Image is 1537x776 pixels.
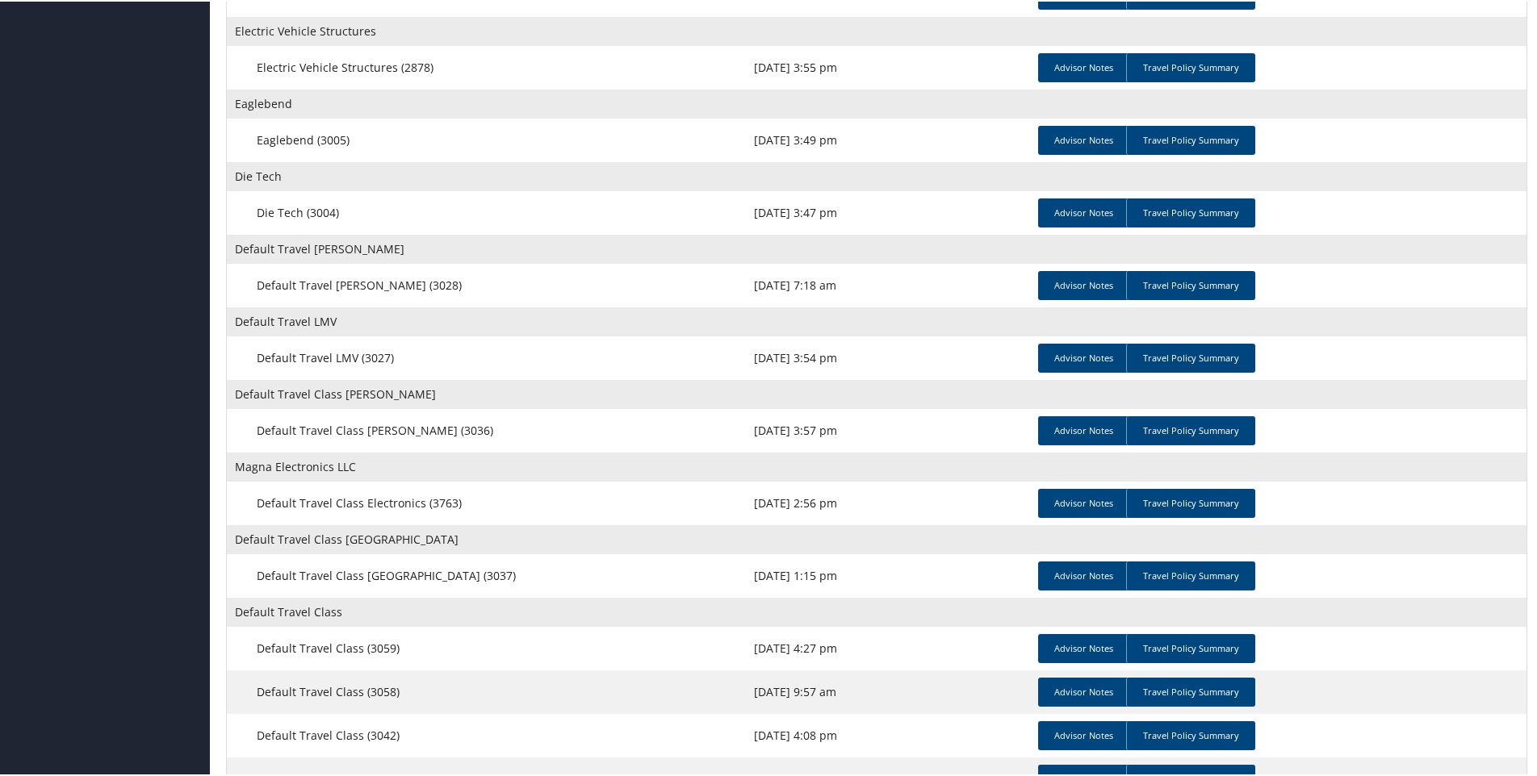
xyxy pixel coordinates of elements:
[1126,342,1255,371] a: Travel Policy Summary
[227,712,746,756] td: Default Travel Class (3042)
[746,553,1032,596] td: [DATE] 1:15 pm
[1126,415,1255,444] a: Travel Policy Summary
[1126,632,1255,661] a: Travel Policy Summary
[1126,560,1255,589] a: Travel Policy Summary
[227,15,1527,44] td: Electric Vehicle Structures
[1038,720,1129,749] a: Advisor Notes
[227,306,1527,335] td: Default Travel LMV
[746,44,1032,88] td: [DATE] 3:55 pm
[227,596,1527,625] td: Default Travel Class
[1126,124,1255,153] a: Travel Policy Summary
[227,378,1527,407] td: Default Travel Class [PERSON_NAME]
[746,480,1032,524] td: [DATE] 2:56 pm
[746,117,1032,161] td: [DATE] 3:49 pm
[227,335,746,378] td: Default Travel LMV (3027)
[227,161,1527,190] td: Die Tech
[227,44,746,88] td: Electric Vehicle Structures (2878)
[1038,676,1129,705] a: Advisor Notes
[1038,124,1129,153] a: Advisor Notes
[1126,197,1255,226] a: Travel Policy Summary
[227,233,1527,262] td: Default Travel [PERSON_NAME]
[227,669,746,712] td: Default Travel Class (3058)
[1038,487,1129,516] a: Advisor Notes
[746,335,1032,378] td: [DATE] 3:54 pm
[1126,720,1255,749] a: Travel Policy Summary
[746,669,1032,712] td: [DATE] 9:57 am
[746,712,1032,756] td: [DATE] 4:08 pm
[1038,197,1129,226] a: Advisor Notes
[227,553,746,596] td: Default Travel Class [GEOGRAPHIC_DATA] (3037)
[227,451,1527,480] td: Magna Electronics LLC
[1126,269,1255,298] a: Travel Policy Summary
[227,88,1527,117] td: Eaglebend
[1038,415,1129,444] a: Advisor Notes
[746,262,1032,306] td: [DATE] 7:18 am
[227,524,1527,553] td: Default Travel Class [GEOGRAPHIC_DATA]
[227,407,746,451] td: Default Travel Class [PERSON_NAME] (3036)
[1126,487,1255,516] a: Travel Policy Summary
[227,262,746,306] td: Default Travel [PERSON_NAME] (3028)
[1038,52,1129,81] a: Advisor Notes
[227,117,746,161] td: Eaglebend (3005)
[1038,269,1129,298] a: Advisor Notes
[1038,342,1129,371] a: Advisor Notes
[746,625,1032,669] td: [DATE] 4:27 pm
[1038,560,1129,589] a: Advisor Notes
[746,190,1032,233] td: [DATE] 3:47 pm
[1126,676,1255,705] a: Travel Policy Summary
[746,407,1032,451] td: [DATE] 3:57 pm
[1126,52,1255,81] a: Travel Policy Summary
[227,190,746,233] td: Die Tech (3004)
[1038,632,1129,661] a: Advisor Notes
[227,625,746,669] td: Default Travel Class (3059)
[227,480,746,524] td: Default Travel Class Electronics (3763)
